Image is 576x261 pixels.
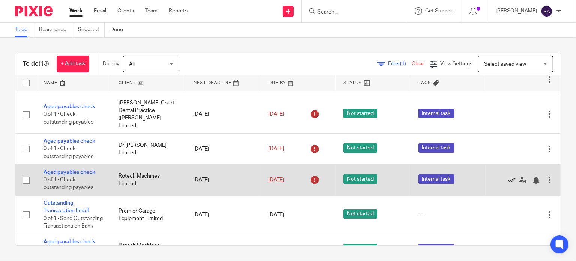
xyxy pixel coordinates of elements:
a: Work [69,7,83,15]
span: 0 of 1 · Check outstanding payables [44,177,93,190]
a: Snoozed [78,23,105,37]
span: Tags [418,81,431,85]
p: Due by [103,60,119,68]
a: + Add task [57,56,89,72]
a: Reports [169,7,188,15]
a: Mark as done [508,176,519,184]
a: Aged payables check [44,239,95,244]
p: [PERSON_NAME] [496,7,537,15]
span: 0 of 1 · Check outstanding payables [44,112,93,125]
span: [DATE] [268,212,284,217]
a: Email [94,7,106,15]
a: Outstanding Transacation Email [44,201,89,213]
h1: To do [23,60,49,68]
span: Filter [388,61,412,66]
td: Dr [PERSON_NAME] Limited [111,134,186,164]
span: 0 of 1 · Check outstanding payables [44,146,93,160]
span: Not started [343,109,377,118]
span: All [129,62,135,67]
td: [DATE] [186,164,261,195]
div: --- [418,211,478,219]
a: Reassigned [39,23,72,37]
img: Pixie [15,6,53,16]
td: [PERSON_NAME] Court Dental Practice ([PERSON_NAME] Limited) [111,95,186,133]
a: Aged payables check [44,139,95,144]
span: Not started [343,174,377,184]
span: View Settings [440,61,472,66]
a: Team [145,7,158,15]
td: [DATE] [186,196,261,234]
a: Aged payables check [44,170,95,175]
span: (1) [400,61,406,66]
span: Get Support [425,8,454,14]
span: Select saved view [484,62,526,67]
span: Internal task [418,143,454,153]
span: Internal task [418,174,454,184]
span: [DATE] [268,112,284,117]
a: Clear [412,61,424,66]
span: 0 of 1 · Send Outstanding Transactions on Bank [44,216,103,229]
td: Premier Garage Equipment Limited [111,196,186,234]
span: [DATE] [268,177,284,183]
span: (13) [39,61,49,67]
input: Search [317,9,384,16]
span: Not started [343,143,377,153]
span: Internal task [418,109,454,118]
a: Done [110,23,129,37]
span: [DATE] [268,146,284,152]
span: Not started [343,244,377,253]
span: Internal task [418,244,454,253]
a: Clients [117,7,134,15]
img: svg%3E [541,5,553,17]
td: Rotech Machines Limited [111,164,186,195]
td: [DATE] [186,95,261,133]
a: To do [15,23,33,37]
span: Not started [343,209,377,219]
td: [DATE] [186,134,261,164]
a: Aged payables check [44,104,95,109]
